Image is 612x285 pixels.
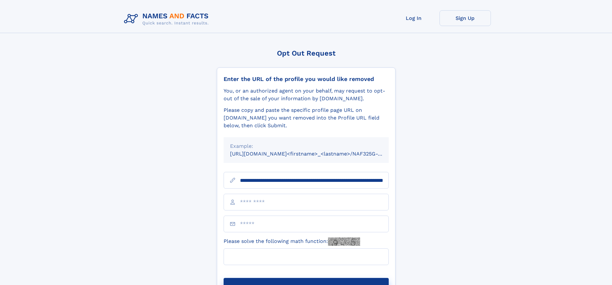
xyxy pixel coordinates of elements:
[230,142,382,150] div: Example:
[439,10,491,26] a: Sign Up
[224,87,389,102] div: You, or an authorized agent on your behalf, may request to opt-out of the sale of your informatio...
[224,237,360,246] label: Please solve the following math function:
[224,76,389,83] div: Enter the URL of the profile you would like removed
[224,106,389,129] div: Please copy and paste the specific profile page URL on [DOMAIN_NAME] you want removed into the Pr...
[388,10,439,26] a: Log In
[230,151,401,157] small: [URL][DOMAIN_NAME]<firstname>_<lastname>/NAF325G-xxxxxxxx
[121,10,214,28] img: Logo Names and Facts
[217,49,395,57] div: Opt Out Request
